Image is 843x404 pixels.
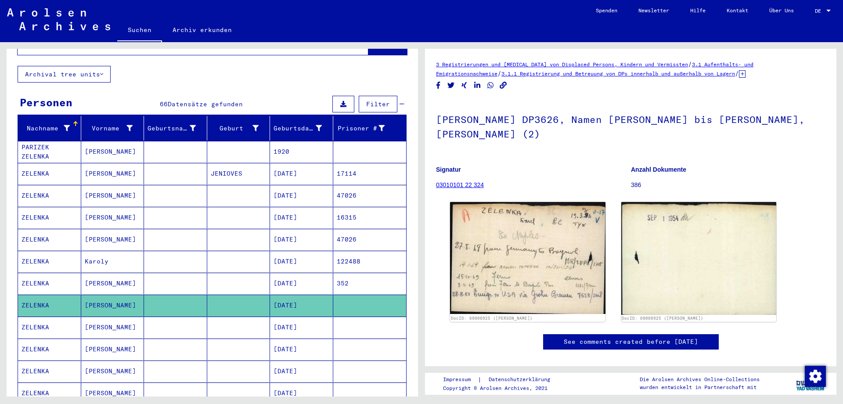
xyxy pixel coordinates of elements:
a: DocID: 69008925 ([PERSON_NAME]) [451,316,533,321]
mat-cell: [DATE] [270,185,333,206]
h1: [PERSON_NAME] DP3626, Namen [PERSON_NAME] bis [PERSON_NAME], [PERSON_NAME] (2) [436,99,825,152]
mat-cell: [PERSON_NAME] [81,273,144,294]
a: 3.1.1 Registrierung und Betreuung von DPs innerhalb und außerhalb von Lagern [501,70,735,77]
button: Archival tree units [18,66,111,83]
mat-cell: ZELENKA [18,317,81,338]
img: 002.jpg [621,202,777,315]
b: Anzahl Dokumente [631,166,686,173]
mat-cell: [PERSON_NAME] [81,185,144,206]
div: Geburt‏ [211,124,259,133]
mat-cell: [DATE] [270,229,333,250]
mat-cell: [DATE] [270,361,333,382]
a: Archiv erkunden [162,19,242,40]
mat-cell: [PERSON_NAME] [81,317,144,338]
mat-header-cell: Prisoner # [333,116,407,141]
mat-cell: JENIOVES [207,163,270,184]
mat-cell: 17114 [333,163,407,184]
mat-header-cell: Geburt‏ [207,116,270,141]
img: yv_logo.png [794,372,827,394]
mat-cell: ZELENKA [18,361,81,382]
div: Zustimmung ändern [804,365,825,386]
span: DE [815,8,825,14]
mat-cell: 16315 [333,207,407,228]
mat-cell: [DATE] [270,339,333,360]
div: Geburtsdatum [274,121,333,135]
mat-cell: 122488 [333,251,407,272]
mat-cell: [DATE] [270,382,333,404]
mat-cell: 47026 [333,185,407,206]
mat-cell: [PERSON_NAME] [81,361,144,382]
mat-cell: ZELENKA [18,295,81,316]
mat-cell: 47026 [333,229,407,250]
img: 001.jpg [450,202,605,314]
mat-cell: 1920 [270,141,333,162]
div: Nachname [22,121,81,135]
div: Geburtsname [148,124,196,133]
span: Filter [366,100,390,108]
p: 386 [631,180,825,190]
span: / [688,60,692,68]
span: / [497,69,501,77]
mat-header-cell: Vorname [81,116,144,141]
button: Share on WhatsApp [486,80,495,91]
mat-cell: Karoly [81,251,144,272]
p: Die Arolsen Archives Online-Collections [640,375,760,383]
mat-cell: ZELENKA [18,163,81,184]
button: Share on Facebook [434,80,443,91]
mat-header-cell: Nachname [18,116,81,141]
mat-cell: PARIZEK ZELENKA [18,141,81,162]
mat-cell: [PERSON_NAME] [81,229,144,250]
button: Filter [359,96,397,112]
a: Impressum [443,375,478,384]
mat-cell: [DATE] [270,163,333,184]
button: Copy link [499,80,508,91]
div: Vorname [85,124,133,133]
a: DocID: 69008925 ([PERSON_NAME]) [622,316,703,321]
b: Signatur [436,166,461,173]
div: Personen [20,94,72,110]
mat-cell: ZELENKA [18,229,81,250]
div: Geburt‏ [211,121,270,135]
mat-cell: ZELENKA [18,382,81,404]
mat-cell: [PERSON_NAME] [81,141,144,162]
p: wurden entwickelt in Partnerschaft mit [640,383,760,391]
a: Suchen [117,19,162,42]
mat-cell: ZELENKA [18,273,81,294]
mat-cell: [PERSON_NAME] [81,163,144,184]
a: 3 Registrierungen und [MEDICAL_DATA] von Displaced Persons, Kindern und Vermissten [436,61,688,68]
mat-cell: [DATE] [270,273,333,294]
mat-cell: [PERSON_NAME] [81,382,144,404]
mat-cell: ZELENKA [18,339,81,360]
mat-header-cell: Geburtsname [144,116,207,141]
img: Arolsen_neg.svg [7,8,110,30]
mat-header-cell: Geburtsdatum [270,116,333,141]
div: Vorname [85,121,144,135]
div: Nachname [22,124,70,133]
mat-cell: [DATE] [270,295,333,316]
button: Share on Xing [460,80,469,91]
a: See comments created before [DATE] [564,337,698,346]
mat-cell: [PERSON_NAME] [81,207,144,228]
span: Datensätze gefunden [168,100,243,108]
mat-cell: 352 [333,273,407,294]
mat-cell: [PERSON_NAME] [81,295,144,316]
div: Prisoner # [337,124,385,133]
div: Geburtsdatum [274,124,322,133]
button: Share on Twitter [447,80,456,91]
img: Zustimmung ändern [805,366,826,387]
mat-cell: ZELENKA [18,185,81,206]
a: 03010101 22 324 [436,181,484,188]
mat-cell: [DATE] [270,251,333,272]
div: Geburtsname [148,121,207,135]
div: | [443,375,561,384]
mat-cell: [DATE] [270,317,333,338]
span: / [735,69,739,77]
a: Datenschutzerklärung [482,375,561,384]
p: Copyright © Arolsen Archives, 2021 [443,384,561,392]
mat-cell: ZELENKA [18,207,81,228]
span: 66 [160,100,168,108]
mat-cell: [DATE] [270,207,333,228]
mat-cell: [PERSON_NAME] [81,339,144,360]
div: Prisoner # [337,121,396,135]
button: Share on LinkedIn [473,80,482,91]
